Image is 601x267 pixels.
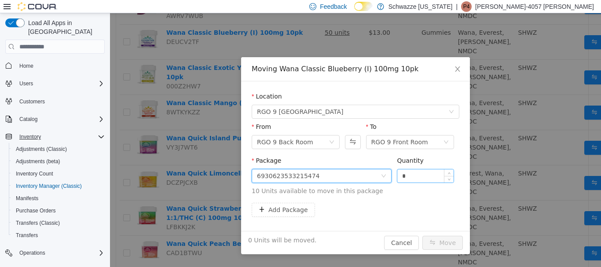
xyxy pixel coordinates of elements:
button: Inventory [2,131,108,143]
span: Adjustments (Classic) [12,144,105,154]
button: Users [16,78,37,89]
button: Purchase Orders [9,205,108,217]
a: Transfers (Classic) [12,218,63,228]
i: icon: up [337,158,341,161]
span: 10 Units available to move in this package [142,173,349,183]
span: Feedback [320,2,347,11]
span: Inventory Count [16,170,53,177]
button: Catalog [2,113,108,125]
span: Transfers [16,232,38,239]
label: To [256,110,267,117]
i: icon: down [337,165,341,168]
p: | [456,1,458,12]
p: Schwazze [US_STATE] [388,1,453,12]
button: Manifests [9,192,108,205]
span: Catalog [19,116,37,123]
button: Operations [2,247,108,259]
i: icon: down [219,126,224,132]
a: Manifests [12,193,42,204]
span: Adjustments (beta) [12,156,105,167]
span: Users [19,80,33,87]
button: Users [2,77,108,90]
input: Dark Mode [354,2,373,11]
span: Load All Apps in [GEOGRAPHIC_DATA] [25,18,105,36]
div: 6930623533215474 [147,156,210,169]
button: Operations [16,248,49,258]
i: icon: close [344,52,351,59]
a: Home [16,61,37,71]
button: Adjustments (Classic) [9,143,108,155]
button: Adjustments (beta) [9,155,108,168]
a: Adjustments (beta) [12,156,64,167]
span: Users [16,78,105,89]
i: icon: down [339,96,344,102]
div: RGO 9 Back Room [147,122,203,135]
span: Customers [19,98,45,105]
label: Quantity [287,144,314,151]
label: From [142,110,161,117]
button: icon: swapMove [312,223,353,237]
a: Transfers [12,230,41,241]
button: Transfers [9,229,108,241]
span: Home [16,60,105,71]
span: Decrease Value [334,163,344,169]
span: 0 Units will be moved. [138,223,207,232]
img: Cova [18,2,57,11]
span: Manifests [16,195,38,202]
button: Inventory Manager (Classic) [9,180,108,192]
div: Moving Wana Classic Blueberry (I) 100mg 10pk [142,51,349,61]
div: Patrick-4057 Leyba [461,1,472,12]
span: Inventory Manager (Classic) [16,183,82,190]
button: Transfers (Classic) [9,217,108,229]
button: Close [335,44,360,69]
button: Inventory [16,132,44,142]
span: Purchase Orders [16,207,56,214]
span: Adjustments (beta) [16,158,60,165]
span: Inventory Count [12,168,105,179]
div: RGO 9 Front Room [261,122,318,135]
span: Inventory [16,132,105,142]
span: Transfers (Classic) [16,219,60,227]
input: Quantity [287,156,344,169]
i: icon: down [271,160,276,166]
span: P4 [463,1,470,12]
a: Purchase Orders [12,205,59,216]
button: Cancel [274,223,309,237]
span: Transfers [12,230,105,241]
button: Customers [2,95,108,108]
span: Home [19,62,33,69]
span: Operations [16,248,105,258]
span: Inventory Manager (Classic) [12,181,105,191]
span: Operations [19,249,45,256]
span: Purchase Orders [12,205,105,216]
span: Customers [16,96,105,107]
span: RGO 9 Las Vegas [147,92,234,105]
span: Transfers (Classic) [12,218,105,228]
label: Location [142,80,172,87]
span: Increase Value [334,156,344,163]
p: [PERSON_NAME]-4057 [PERSON_NAME] [475,1,594,12]
a: Adjustments (Classic) [12,144,70,154]
a: Inventory Count [12,168,57,179]
label: Package [142,144,171,151]
span: Manifests [12,193,105,204]
button: Swap [235,122,250,136]
span: Inventory [19,133,41,140]
button: icon: plusAdd Package [142,190,205,204]
span: Catalog [16,114,105,124]
button: Inventory Count [9,168,108,180]
span: Adjustments (Classic) [16,146,67,153]
a: Customers [16,96,48,107]
a: Inventory Manager (Classic) [12,181,85,191]
button: Catalog [16,114,41,124]
button: Home [2,59,108,72]
i: icon: down [333,126,339,132]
